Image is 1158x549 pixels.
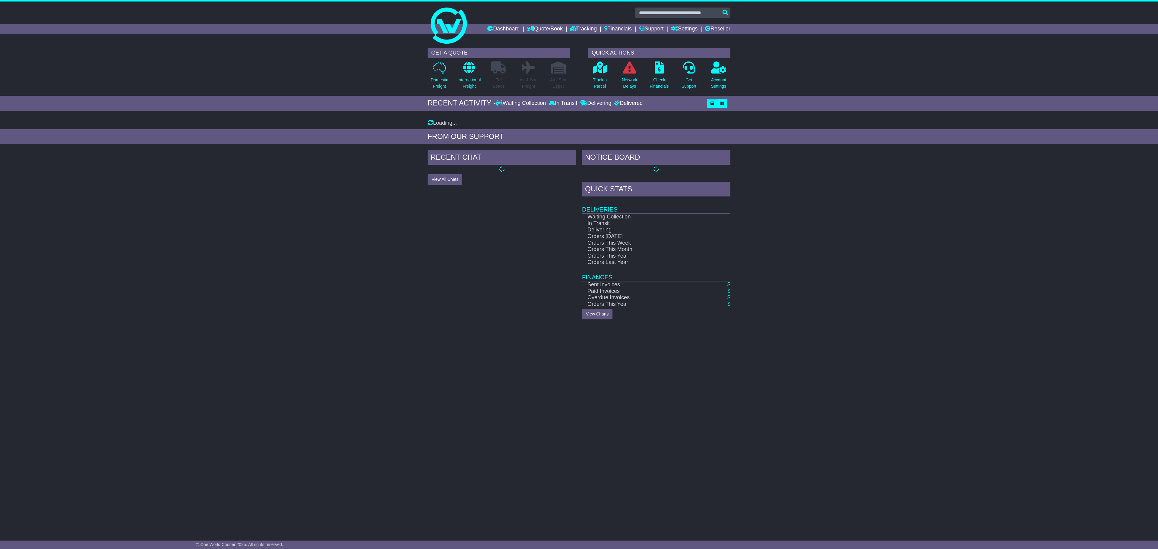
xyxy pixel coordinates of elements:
td: Waiting Collection [582,213,709,220]
a: $ [727,294,730,300]
p: Check Financials [650,77,669,89]
td: Delivering [582,227,709,233]
td: Finances [582,266,730,281]
a: Support [639,24,663,34]
td: Orders This Year [582,301,709,308]
p: Air / Sea Depot [550,77,566,89]
a: $ [727,288,730,294]
button: View All Chats [428,174,462,185]
td: In Transit [582,220,709,227]
td: Overdue Invoices [582,294,709,301]
a: Tracking [570,24,597,34]
td: Orders This Week [582,240,709,246]
a: Dashboard [487,24,520,34]
a: $ [727,301,730,307]
div: In Transit [547,100,579,107]
p: Full Loads [491,77,506,89]
a: InternationalFreight [457,61,481,93]
a: GetSupport [681,61,697,93]
a: Settings [671,24,698,34]
a: $ [727,281,730,287]
a: Reseller [705,24,730,34]
p: Track a Parcel [593,77,607,89]
p: Network Delays [622,77,637,89]
span: © One World Courier 2025. All rights reserved. [196,542,283,547]
a: Quote/Book [527,24,563,34]
a: DomesticFreight [430,61,448,93]
p: Air & Sea Freight [520,77,537,89]
div: RECENT ACTIVITY - [428,99,496,108]
div: Delivered [613,100,643,107]
div: NOTICE BOARD [582,150,730,166]
div: Quick Stats [582,182,730,198]
div: QUICK ACTIONS [588,48,730,58]
a: Track aParcel [593,61,607,93]
td: Orders This Month [582,246,709,253]
td: Orders [DATE] [582,233,709,240]
p: Get Support [682,77,696,89]
p: International Freight [457,77,481,89]
td: Orders This Year [582,253,709,259]
div: Delivering [579,100,613,107]
td: Orders Last Year [582,259,709,266]
div: Loading... [428,120,730,127]
div: GET A QUOTE [428,48,570,58]
p: Account Settings [711,77,726,89]
td: Deliveries [582,198,730,213]
div: RECENT CHAT [428,150,576,166]
td: Paid Invoices [582,288,709,295]
a: NetworkDelays [622,61,638,93]
td: Sent Invoices [582,281,709,288]
a: CheckFinancials [650,61,669,93]
p: Domestic Freight [431,77,448,89]
a: AccountSettings [711,61,727,93]
a: View Charts [582,309,612,319]
div: FROM OUR SUPPORT [428,132,730,141]
a: Financials [604,24,632,34]
div: Waiting Collection [496,100,547,107]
